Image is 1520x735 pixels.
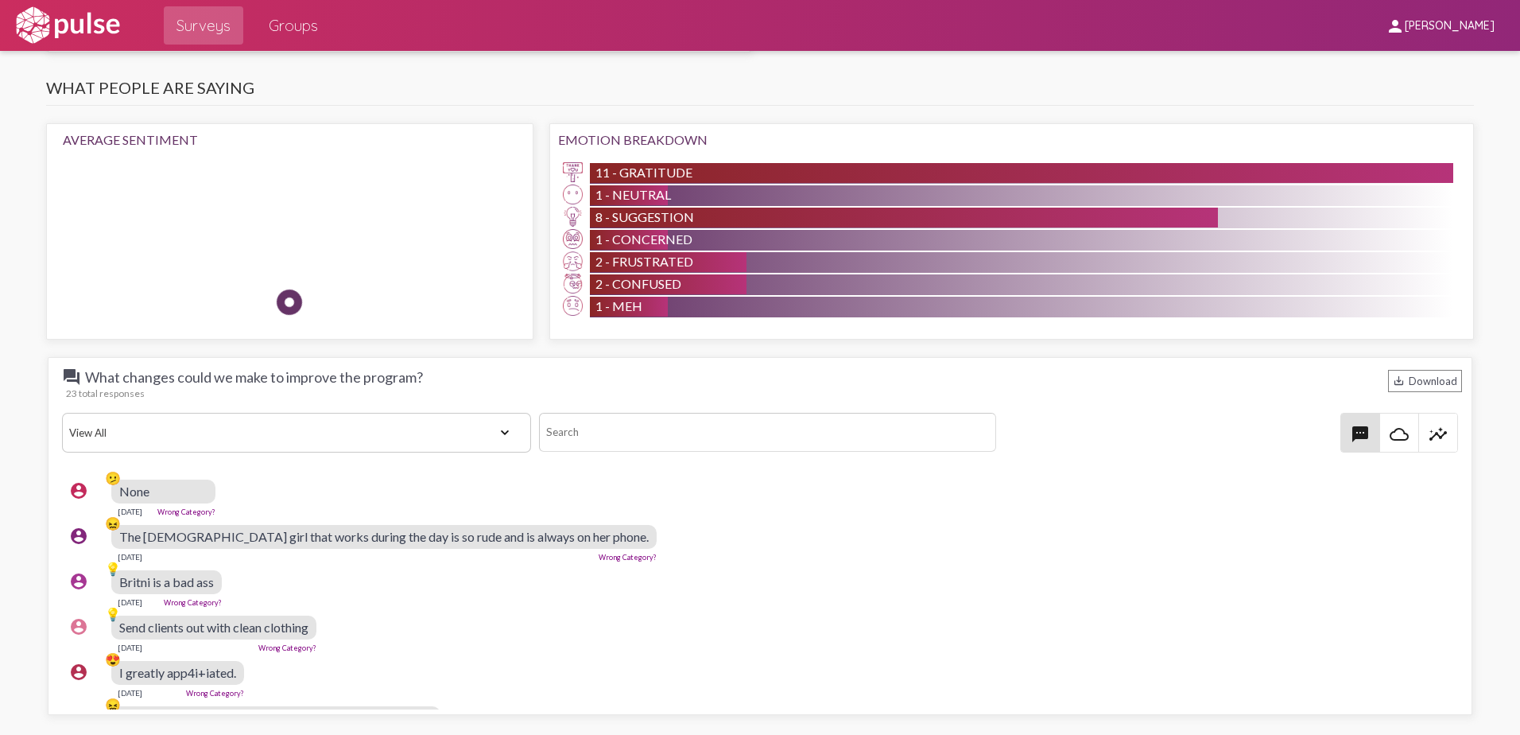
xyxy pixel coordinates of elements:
span: Surveys [176,11,231,40]
div: 💡 [105,561,121,577]
img: white-logo.svg [13,6,122,45]
a: Wrong Category? [599,553,657,562]
mat-icon: cloud_queue [1390,425,1409,444]
div: [DATE] [118,688,142,698]
img: Frustrated [563,251,583,271]
span: 1 - Meh [595,298,642,313]
div: Average Sentiment [63,132,517,147]
span: 2 - Confused [595,276,681,291]
span: The [DEMOGRAPHIC_DATA] girl that works during the day is so rude and is always on her phone. [119,529,649,544]
mat-icon: account_circle [69,527,88,546]
div: Download [1388,370,1462,392]
a: Surveys [164,6,243,45]
button: [PERSON_NAME] [1373,10,1507,40]
a: Wrong Category? [157,507,215,516]
mat-icon: textsms [1351,425,1370,444]
div: 😖 [105,515,121,531]
img: Unknown [563,185,583,204]
a: Wrong Category? [164,598,222,607]
div: 😖 [105,697,121,713]
a: Wrong Category? [258,644,316,652]
input: Search [539,413,996,452]
span: 11 - Gratitude [595,165,692,180]
span: Groups [269,11,318,40]
div: Emotion Breakdown [558,132,1466,147]
div: 😍 [105,651,121,667]
img: Suggestion [563,207,583,227]
img: Gratitude [563,162,583,182]
mat-icon: insights [1429,425,1448,444]
img: Concerned [563,229,583,249]
mat-icon: account_circle [69,617,88,636]
div: [DATE] [118,643,142,652]
div: [DATE] [118,507,142,516]
mat-icon: account_circle [69,572,88,591]
span: What changes could we make to improve the program? [62,367,423,387]
span: 8 - Suggestion [595,209,694,224]
div: 💡 [105,606,121,622]
span: Britni is a bad ass [119,574,214,589]
span: 1 - Concerned [595,231,692,247]
span: 1 - Neutral [595,187,671,202]
span: [PERSON_NAME] [1405,19,1495,33]
a: Wrong Category? [186,689,244,698]
mat-icon: person [1386,17,1405,36]
img: Happy [390,163,438,211]
h3: What people are saying [46,78,1474,106]
span: None [119,484,149,499]
mat-icon: question_answer [62,367,81,387]
span: Send clients out with clean clothing [119,620,308,635]
span: 2 - Frustrated [595,254,693,269]
span: I greatly app4i+iated. [119,665,236,680]
div: [DATE] [118,597,142,607]
mat-icon: account_circle [69,708,88,727]
mat-icon: Download [1393,375,1405,387]
mat-icon: account_circle [69,663,88,682]
div: 23 total responses [66,387,1462,399]
img: Meh [563,296,583,316]
img: Confused [563,274,583,294]
a: Groups [256,6,331,45]
div: 🫤 [105,470,121,486]
div: [DATE] [118,552,142,562]
mat-icon: account_circle [69,481,88,500]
